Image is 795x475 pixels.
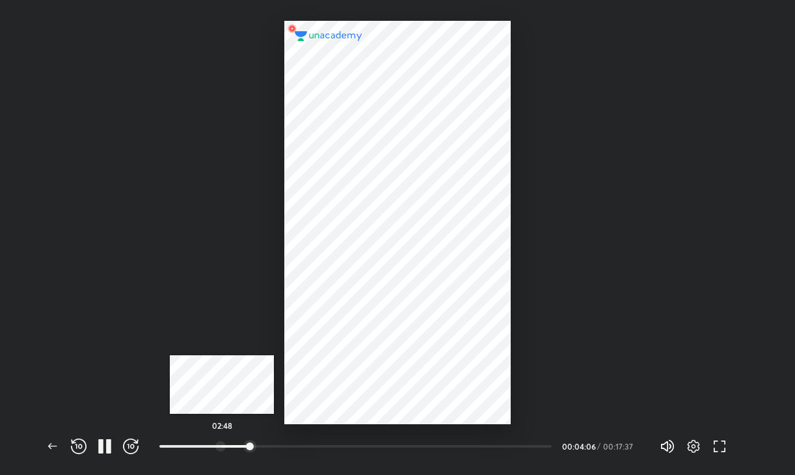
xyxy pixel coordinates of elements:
[284,21,300,36] img: wMgqJGBwKWe8AAAAABJRU5ErkJggg==
[597,442,600,450] div: /
[603,442,639,450] div: 00:17:37
[562,442,595,450] div: 00:04:06
[212,422,232,429] h5: 02:48
[295,31,363,41] img: logo.2a7e12a2.svg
